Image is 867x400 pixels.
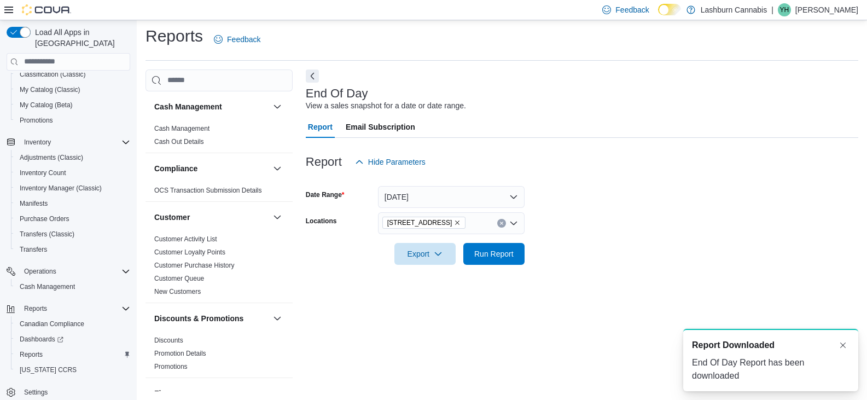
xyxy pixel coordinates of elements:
[154,101,269,112] button: Cash Management
[11,82,135,97] button: My Catalog (Classic)
[154,262,235,269] a: Customer Purchase History
[394,243,456,265] button: Export
[20,265,130,278] span: Operations
[615,4,649,15] span: Feedback
[382,217,466,229] span: 83 Main St
[154,137,204,146] span: Cash Out Details
[15,363,81,376] a: [US_STATE] CCRS
[11,97,135,113] button: My Catalog (Beta)
[15,348,130,361] span: Reports
[401,243,449,265] span: Export
[154,337,183,344] a: Discounts
[2,384,135,400] button: Settings
[780,3,789,16] span: YH
[692,356,849,382] div: End Of Day Report has been downloaded
[11,211,135,227] button: Purchase Orders
[20,215,69,223] span: Purchase Orders
[692,339,849,352] div: Notification
[146,184,293,201] div: Compliance
[658,4,681,15] input: Dark Mode
[15,228,79,241] a: Transfers (Classic)
[378,186,525,208] button: [DATE]
[154,235,217,243] a: Customer Activity List
[15,166,130,179] span: Inventory Count
[271,387,284,400] button: Finance
[11,181,135,196] button: Inventory Manager (Classic)
[351,151,430,173] button: Hide Parameters
[154,275,204,282] a: Customer Queue
[20,184,102,193] span: Inventory Manager (Classic)
[15,212,130,225] span: Purchase Orders
[306,155,342,169] h3: Report
[15,98,130,112] span: My Catalog (Beta)
[308,116,333,138] span: Report
[154,212,190,223] h3: Customer
[15,348,47,361] a: Reports
[836,339,849,352] button: Dismiss toast
[154,313,269,324] button: Discounts & Promotions
[154,350,206,357] a: Promotion Details
[11,196,135,211] button: Manifests
[154,187,262,194] a: OCS Transaction Submission Details
[154,287,201,296] span: New Customers
[210,28,265,50] a: Feedback
[146,25,203,47] h1: Reports
[778,3,791,16] div: Yuntae Han
[15,166,71,179] a: Inventory Count
[306,190,345,199] label: Date Range
[11,279,135,294] button: Cash Management
[15,317,89,331] a: Canadian Compliance
[20,282,75,291] span: Cash Management
[15,243,51,256] a: Transfers
[15,333,130,346] span: Dashboards
[463,243,525,265] button: Run Report
[15,280,130,293] span: Cash Management
[387,217,452,228] span: [STREET_ADDRESS]
[306,87,368,100] h3: End Of Day
[146,334,293,378] div: Discounts & Promotions
[20,199,48,208] span: Manifests
[15,280,79,293] a: Cash Management
[20,169,66,177] span: Inventory Count
[154,163,197,174] h3: Compliance
[15,83,85,96] a: My Catalog (Classic)
[15,197,52,210] a: Manifests
[11,227,135,242] button: Transfers (Classic)
[11,332,135,347] a: Dashboards
[20,153,83,162] span: Adjustments (Classic)
[154,388,269,399] button: Finance
[15,83,130,96] span: My Catalog (Classic)
[692,339,775,352] span: Report Downloaded
[306,69,319,83] button: Next
[11,165,135,181] button: Inventory Count
[15,243,130,256] span: Transfers
[11,242,135,257] button: Transfers
[15,212,74,225] a: Purchase Orders
[154,349,206,358] span: Promotion Details
[15,114,57,127] a: Promotions
[154,248,225,257] span: Customer Loyalty Points
[31,27,130,49] span: Load All Apps in [GEOGRAPHIC_DATA]
[24,138,51,147] span: Inventory
[154,124,210,133] span: Cash Management
[271,162,284,175] button: Compliance
[154,125,210,132] a: Cash Management
[15,228,130,241] span: Transfers (Classic)
[771,3,773,16] p: |
[146,233,293,303] div: Customer
[306,100,466,112] div: View a sales snapshot for a date or date range.
[20,302,51,315] button: Reports
[20,385,130,399] span: Settings
[2,264,135,279] button: Operations
[20,386,52,399] a: Settings
[20,350,43,359] span: Reports
[271,312,284,325] button: Discounts & Promotions
[20,265,61,278] button: Operations
[15,182,130,195] span: Inventory Manager (Classic)
[227,34,260,45] span: Feedback
[20,136,55,149] button: Inventory
[11,362,135,378] button: [US_STATE] CCRS
[24,388,48,397] span: Settings
[474,248,514,259] span: Run Report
